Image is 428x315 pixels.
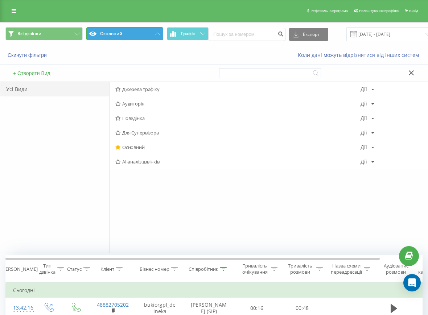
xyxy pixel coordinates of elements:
span: Аудиторія [115,101,361,106]
div: Назва схеми переадресації [331,263,362,275]
button: Всі дзвінки [5,27,83,40]
span: Основний [115,145,361,150]
div: Тривалість розмови [286,263,314,275]
a: Коли дані можуть відрізнятися вiд інших систем [298,51,423,58]
div: Бізнес номер [140,266,169,272]
div: Дії [361,116,367,121]
div: 13:42:16 [13,301,28,315]
span: Реферальна програма [310,9,348,13]
div: Статус [67,266,82,272]
button: Закрити [406,70,417,77]
span: Поведінка [115,116,361,121]
button: Експорт [289,28,328,41]
div: Аудіозапис розмови [378,263,413,275]
span: Для Супервізора [115,130,361,135]
div: Дії [361,159,367,164]
div: Дії [361,130,367,135]
button: Основний [86,27,164,40]
button: Графік [167,27,209,40]
button: Скинути фільтри [5,52,50,58]
span: Налаштування профілю [359,9,399,13]
div: Співробітник [189,266,218,272]
div: Клієнт [100,266,114,272]
div: [PERSON_NAME] [1,266,38,272]
button: + Створити Вид [11,70,53,76]
div: Тривалість очікування [240,263,269,275]
div: Open Intercom Messenger [403,274,421,291]
div: Усі Види [0,82,109,96]
div: Дії [361,145,367,150]
span: Джерела трафіку [115,87,361,92]
a: 48882705202 [97,301,129,308]
div: Тип дзвінка [39,263,55,275]
span: AI-аналіз дзвінків [115,159,361,164]
input: Пошук за номером [209,28,285,41]
div: Дії [361,87,367,92]
span: Графік [181,31,195,36]
span: Вихід [409,9,418,13]
span: Всі дзвінки [17,31,41,37]
div: Дії [361,101,367,106]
